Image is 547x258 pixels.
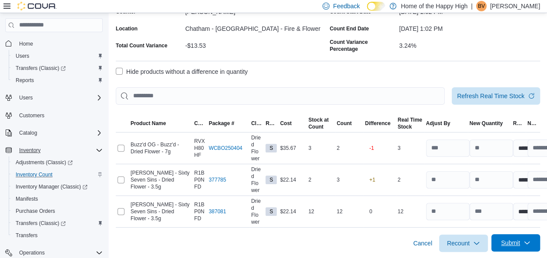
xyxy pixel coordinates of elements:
[399,22,540,32] div: [DATE] 1:02 PM
[19,147,40,154] span: Inventory
[249,196,264,227] div: Dried Flower
[16,248,103,258] span: Operations
[12,206,103,216] span: Purchase Orders
[426,120,450,127] span: Adjust By
[131,169,191,190] span: Gary Satan - Sixty Seven Sins - Dried Flower - 3.5g
[116,25,138,32] label: Location
[194,138,205,159] span: RVXH80HF
[9,205,106,217] button: Purchase Orders
[369,145,374,152] p: -1
[9,169,106,181] button: Inventory Count
[12,218,103,228] span: Transfers (Classic)
[249,164,264,195] div: Dried Flower
[194,201,205,222] span: R1BP0NFD
[396,175,424,185] div: 2
[16,38,103,49] span: Home
[116,66,248,77] label: Hide products without a difference in quantity
[398,123,422,130] div: Stock
[279,175,307,185] div: $22.14
[9,62,106,74] a: Transfers (Classic)
[16,171,53,178] span: Inventory Count
[365,120,391,127] div: Difference
[335,206,363,217] div: 12
[249,132,264,164] div: Dried Flower
[269,176,272,184] span: Sellable
[369,176,376,183] p: +1
[16,220,66,227] span: Transfers (Classic)
[17,2,57,10] img: Cova
[16,232,37,239] span: Transfers
[12,194,41,204] a: Manifests
[12,63,103,73] span: Transfers (Classic)
[399,39,540,49] div: 3.24%
[269,144,272,152] span: Sellable
[16,183,87,190] span: Inventory Manager (Classic)
[12,230,41,241] a: Transfers
[2,144,106,156] button: Inventory
[363,118,396,129] button: Difference
[501,238,520,247] span: Submit
[12,218,69,228] a: Transfers (Classic)
[16,145,103,155] span: Inventory
[16,77,34,84] span: Reports
[16,93,36,103] button: Users
[131,120,166,127] span: Product Name
[185,39,326,49] div: -$13.53
[280,120,292,127] span: Cost
[16,110,103,121] span: Customers
[12,230,103,241] span: Transfers
[279,143,307,153] div: $35.67
[447,239,470,248] span: Recount
[513,120,524,127] span: Reason Code
[476,1,487,11] div: Benjamin Venning
[209,176,226,183] a: 377785
[19,249,45,256] span: Operations
[9,50,106,62] button: Users
[335,143,363,153] div: 2
[16,93,103,103] span: Users
[209,120,235,127] span: Package #
[265,144,276,152] span: Sellable
[249,118,264,129] button: Classification
[330,39,396,53] div: Count Variance Percentage
[12,75,37,86] a: Reports
[265,120,276,127] span: Room
[185,22,326,32] div: Chatham - [GEOGRAPHIC_DATA] - Fire & Flower
[12,51,103,61] span: Users
[16,145,44,155] button: Inventory
[2,92,106,104] button: Users
[2,109,106,122] button: Customers
[471,1,473,11] p: |
[131,141,191,155] span: Buzz'd OG - Buzz'd - Dried Flower - 7g
[16,195,38,202] span: Manifests
[452,87,540,105] button: Refresh Real Time Stock
[309,123,329,130] div: Count
[207,118,250,129] button: Package #
[309,116,329,130] span: Stock at Count
[12,157,103,168] span: Adjustments (Classic)
[309,116,329,123] div: Stock at
[251,120,262,127] span: Classification
[9,74,106,86] button: Reports
[194,120,205,127] span: Catalog SKU
[16,128,40,138] button: Catalog
[307,175,335,185] div: 2
[16,159,73,166] span: Adjustments (Classic)
[209,208,226,215] a: 387081
[398,116,422,130] span: Real Time Stock
[439,235,488,252] button: Recount
[279,118,307,129] button: Cost
[470,120,503,127] div: New Quantity
[12,194,103,204] span: Manifests
[478,1,485,11] span: BV
[369,208,372,215] p: 0
[209,145,242,152] a: WCBO250404
[19,94,33,101] span: Users
[396,206,424,217] div: 12
[401,1,467,11] p: Home of the Happy High
[16,65,66,72] span: Transfers (Classic)
[396,143,424,153] div: 3
[9,193,106,205] button: Manifests
[527,120,538,127] span: Notes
